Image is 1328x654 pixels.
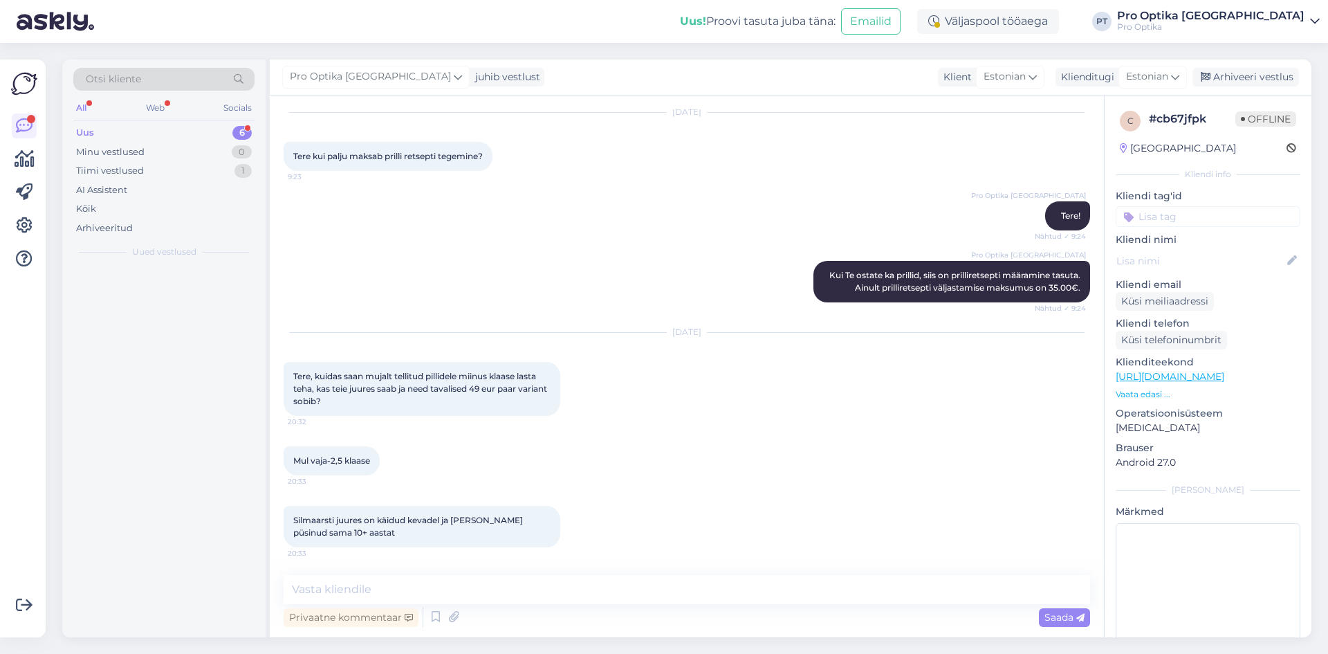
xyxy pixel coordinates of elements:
p: Kliendi nimi [1116,233,1300,247]
div: Proovi tasuta juba täna: [680,13,836,30]
span: Silmaarsti juures on käidud kevadel ja [PERSON_NAME] püsinud sama 10+ aastat [293,515,525,538]
a: Pro Optika [GEOGRAPHIC_DATA]Pro Optika [1117,10,1320,33]
div: Arhiveeritud [76,221,133,235]
span: Nähtud ✓ 9:24 [1034,231,1086,242]
p: Kliendi email [1116,278,1300,292]
div: Küsi meiliaadressi [1116,292,1214,311]
div: Web [143,99,167,117]
span: Pro Optika [GEOGRAPHIC_DATA] [290,69,451,84]
div: juhib vestlust [470,70,540,84]
p: Brauser [1116,441,1300,455]
span: Tere! [1061,210,1080,221]
span: Otsi kliente [86,72,141,87]
p: Android 27.0 [1116,455,1300,470]
div: Klient [938,70,972,84]
span: Tere, kuidas saan mujalt tellitud pillidele miinus klaase lasta teha, kas teie juures saab ja nee... [293,371,549,406]
span: Kui Te ostate ka prillid, siis on prilliretsepti määramine tasuta. Ainult prilliretsepti väljasta... [829,270,1082,293]
span: Estonian [984,69,1026,84]
b: Uus! [680,15,706,28]
div: Arhiveeri vestlus [1192,68,1299,87]
div: Uus [76,126,94,140]
p: Kliendi telefon [1116,316,1300,331]
div: Pro Optika [1117,21,1304,33]
p: [MEDICAL_DATA] [1116,421,1300,435]
span: Nähtud ✓ 9:24 [1034,303,1086,314]
div: Pro Optika [GEOGRAPHIC_DATA] [1117,10,1304,21]
div: [DATE] [284,106,1090,118]
div: 6 [232,126,252,140]
div: Tiimi vestlused [76,164,144,178]
span: 20:32 [288,417,340,427]
div: 1 [234,164,252,178]
button: Emailid [841,8,901,35]
span: Offline [1235,111,1296,127]
div: All [73,99,89,117]
span: 9:23 [288,172,340,182]
div: Kõik [76,202,96,216]
div: AI Assistent [76,183,127,197]
input: Lisa nimi [1116,253,1284,269]
div: Klienditugi [1055,70,1114,84]
div: [GEOGRAPHIC_DATA] [1120,141,1236,156]
div: Privaatne kommentaar [284,608,418,627]
p: Kliendi tag'id [1116,189,1300,203]
span: Saada [1044,611,1085,624]
span: Pro Optika [GEOGRAPHIC_DATA] [971,190,1086,201]
img: Askly Logo [11,71,37,97]
div: [PERSON_NAME] [1116,484,1300,496]
p: Klienditeekond [1116,355,1300,370]
span: Uued vestlused [132,246,196,258]
div: PT [1092,12,1112,31]
div: Kliendi info [1116,168,1300,181]
a: [URL][DOMAIN_NAME] [1116,370,1224,383]
div: Küsi telefoninumbrit [1116,331,1227,349]
div: Minu vestlused [76,145,145,159]
div: [DATE] [284,326,1090,338]
span: 20:33 [288,548,340,558]
div: Socials [221,99,255,117]
span: 20:33 [288,476,340,487]
div: Väljaspool tööaega [917,9,1059,34]
span: Mul vaja-2,5 klaase [293,455,370,466]
p: Operatsioonisüsteem [1116,406,1300,421]
span: Pro Optika [GEOGRAPHIC_DATA] [971,250,1086,260]
input: Lisa tag [1116,206,1300,227]
span: Estonian [1126,69,1168,84]
div: # cb67jfpk [1149,111,1235,127]
p: Märkmed [1116,505,1300,519]
span: Tere kui palju maksab prilli retsepti tegemine? [293,151,483,161]
span: c [1127,116,1134,126]
div: 0 [232,145,252,159]
p: Vaata edasi ... [1116,388,1300,401]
